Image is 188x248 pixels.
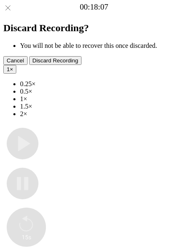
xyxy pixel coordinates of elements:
[20,103,185,110] li: 1.5×
[20,88,185,95] li: 0.5×
[20,95,185,103] li: 1×
[3,22,185,34] h2: Discard Recording?
[3,65,16,74] button: 1×
[29,56,82,65] button: Discard Recording
[20,110,185,118] li: 2×
[3,56,28,65] button: Cancel
[20,80,185,88] li: 0.25×
[7,66,10,72] span: 1
[20,42,185,50] li: You will not be able to recover this once discarded.
[80,2,108,12] a: 00:18:07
